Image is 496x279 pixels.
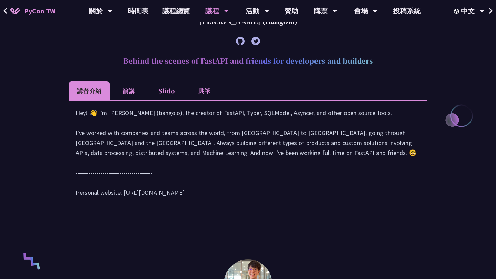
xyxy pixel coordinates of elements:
li: 共筆 [185,81,223,100]
li: Slido [147,81,185,100]
li: 演講 [110,81,147,100]
span: PyCon TW [24,6,55,16]
img: Home icon of PyCon TW 2025 [10,8,21,14]
li: 講者介紹 [69,81,110,100]
h2: Behind the scenes of FastAPI and friends for developers and builders [69,51,427,71]
img: Locale Icon [454,9,461,14]
a: PyCon TW [3,2,62,20]
div: Hey! 👋 I'm [PERSON_NAME] (tiangolo), the creator of FastAPI, Typer, SQLModel, Asyncer, and other ... [76,108,420,204]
